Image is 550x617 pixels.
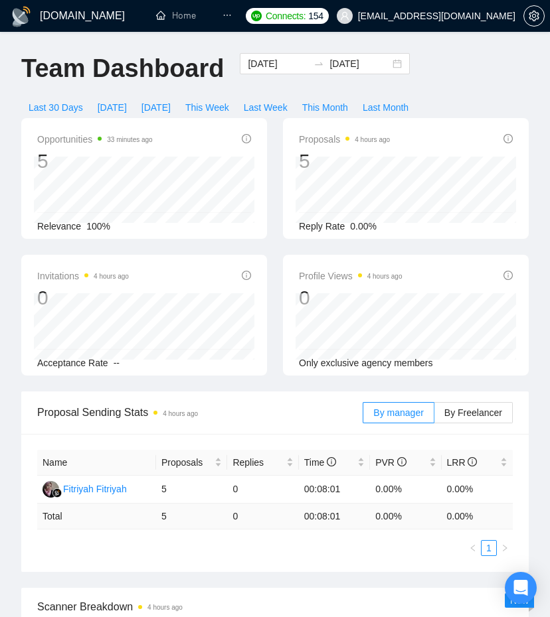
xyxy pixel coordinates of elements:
[299,131,390,147] span: Proposals
[236,97,295,118] button: Last Week
[340,11,349,21] span: user
[156,504,227,529] td: 5
[497,540,513,556] button: right
[299,285,403,310] div: 0
[94,273,129,280] time: 4 hours ago
[504,134,513,143] span: info-circle
[37,358,108,368] span: Acceptance Rate
[510,595,529,606] span: New
[43,483,127,494] a: FFFitriyah Fitriyah
[299,268,403,284] span: Profile Views
[350,221,377,232] span: 0.00%
[505,572,537,604] div: Open Intercom Messenger
[227,476,298,504] td: 0
[37,404,363,421] span: Proposal Sending Stats
[163,410,198,417] time: 4 hours ago
[299,221,345,232] span: Reply Rate
[37,221,81,232] span: Relevance
[504,271,513,280] span: info-circle
[299,149,390,174] div: 5
[327,457,336,466] span: info-circle
[367,273,403,280] time: 4 hours ago
[465,540,481,556] li: Previous Page
[107,136,152,143] time: 33 minutes ago
[37,504,156,529] td: Total
[232,455,283,470] span: Replies
[37,268,129,284] span: Invitations
[468,457,477,466] span: info-circle
[523,5,545,27] button: setting
[37,450,156,476] th: Name
[501,544,509,552] span: right
[266,9,306,23] span: Connects:
[37,149,153,174] div: 5
[37,598,513,615] span: Scanner Breakdown
[397,457,407,466] span: info-circle
[299,504,370,529] td: 00:08:01
[242,271,251,280] span: info-circle
[469,544,477,552] span: left
[465,540,481,556] button: left
[363,100,409,115] span: Last Month
[370,504,441,529] td: 0.00 %
[375,457,407,468] span: PVR
[251,11,262,21] img: upwork-logo.png
[308,9,323,23] span: 154
[147,604,183,611] time: 4 hours ago
[90,97,134,118] button: [DATE]
[86,221,110,232] span: 100%
[482,541,496,555] a: 1
[299,476,370,504] td: 00:08:01
[156,10,196,21] a: homeHome
[21,97,90,118] button: Last 30 Days
[242,134,251,143] span: info-circle
[178,97,236,118] button: This Week
[329,56,390,71] input: End date
[373,407,423,418] span: By manager
[134,97,178,118] button: [DATE]
[295,97,355,118] button: This Month
[244,100,288,115] span: Last Week
[355,97,416,118] button: Last Month
[185,100,229,115] span: This Week
[37,285,129,310] div: 0
[43,481,59,498] img: FF
[223,11,232,20] span: ellipsis
[302,100,348,115] span: This Month
[370,476,441,504] td: 0.00%
[481,540,497,556] li: 1
[114,358,120,368] span: --
[447,457,478,468] span: LRR
[63,482,127,496] div: Fitriyah Fitriyah
[442,476,513,504] td: 0.00%
[248,56,308,71] input: Start date
[141,100,171,115] span: [DATE]
[497,540,513,556] li: Next Page
[156,476,227,504] td: 5
[37,131,153,147] span: Opportunities
[21,53,224,84] h1: Team Dashboard
[442,504,513,529] td: 0.00 %
[52,488,62,498] img: gigradar-bm.png
[355,136,390,143] time: 4 hours ago
[299,358,433,368] span: Only exclusive agency members
[524,11,544,21] span: setting
[227,504,298,529] td: 0
[156,450,227,476] th: Proposals
[11,6,32,27] img: logo
[98,100,127,115] span: [DATE]
[314,58,324,69] span: to
[314,58,324,69] span: swap-right
[444,407,502,418] span: By Freelancer
[29,100,83,115] span: Last 30 Days
[304,457,336,468] span: Time
[227,450,298,476] th: Replies
[161,455,212,470] span: Proposals
[523,11,545,21] a: setting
